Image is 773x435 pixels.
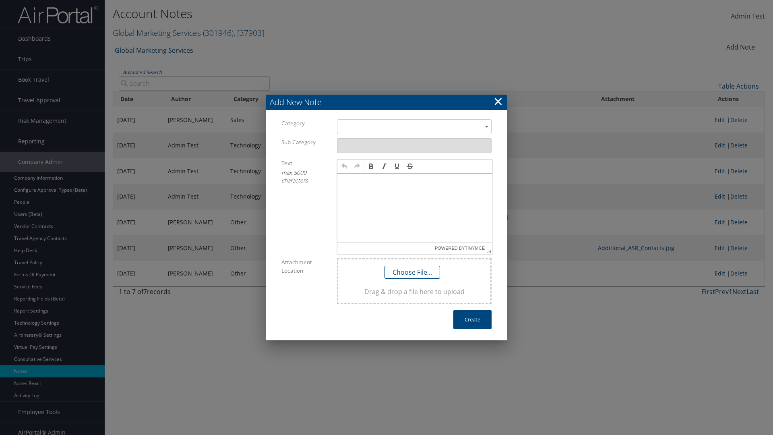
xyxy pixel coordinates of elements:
[365,160,377,172] div: Bold
[345,287,484,296] span: Drag & drop a file here to upload
[465,246,485,251] a: tinymce
[435,242,485,254] span: Powered by
[337,119,492,134] div: ​
[384,266,440,279] button: Choose File...
[337,174,492,242] iframe: Rich Text Area. Press ALT-F9 for menu. Press ALT-F10 for toolbar. Press ALT-0 for help
[378,160,390,172] div: Italic
[281,138,325,146] label: Sub Category
[338,160,350,172] div: Undo
[404,160,416,172] div: Strikethrough
[281,159,325,167] label: Text
[266,95,507,110] h3: Add New Note
[281,258,325,275] label: Attachment Location
[281,169,308,184] em: max 5000 characters
[391,160,403,172] div: Underline
[453,310,492,329] button: Create
[351,160,363,172] div: Redo
[281,119,325,127] label: Category
[494,93,503,109] a: ×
